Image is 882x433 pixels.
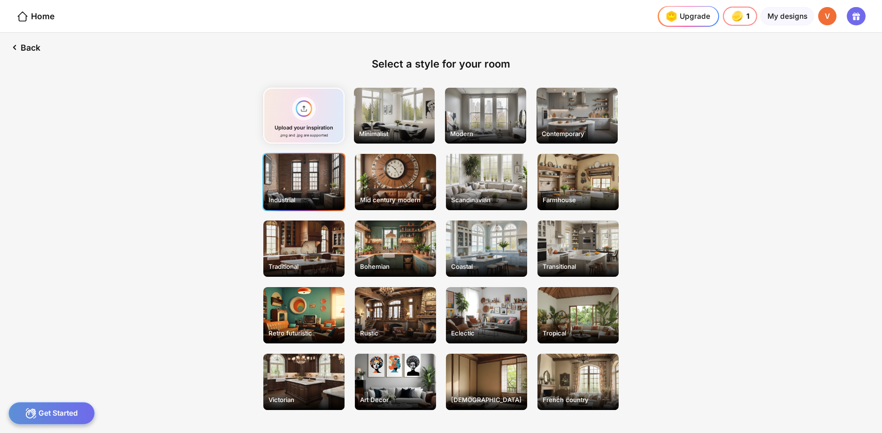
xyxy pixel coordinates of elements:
div: Transitional [538,259,617,275]
div: Traditional [264,259,343,275]
div: Get Started [8,402,95,425]
div: Tropical [538,325,617,341]
div: Bohemian [356,259,435,275]
div: My designs [760,7,813,26]
div: Upgrade [663,8,710,24]
div: Industrial [264,192,343,208]
div: French country [538,392,617,408]
div: Retro futuristic [264,325,343,341]
div: Art Decor [356,392,435,408]
div: Select a style for your room [372,58,510,70]
div: [DEMOGRAPHIC_DATA] [447,392,526,408]
div: V [818,7,837,26]
div: Modern [446,126,525,142]
div: Eclectic [447,325,526,341]
span: 1 [746,12,751,21]
img: upgrade-nav-btn-icon.gif [663,8,679,24]
div: Victorian [264,392,343,408]
div: Minimalist [355,126,434,142]
div: Home [16,10,54,23]
div: Farmhouse [538,192,617,208]
div: Contemporary [537,126,616,142]
div: Coastal [447,259,526,275]
div: Mid century modern [356,192,435,208]
div: Rustic [356,325,435,341]
div: Scandinavian [447,192,526,208]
